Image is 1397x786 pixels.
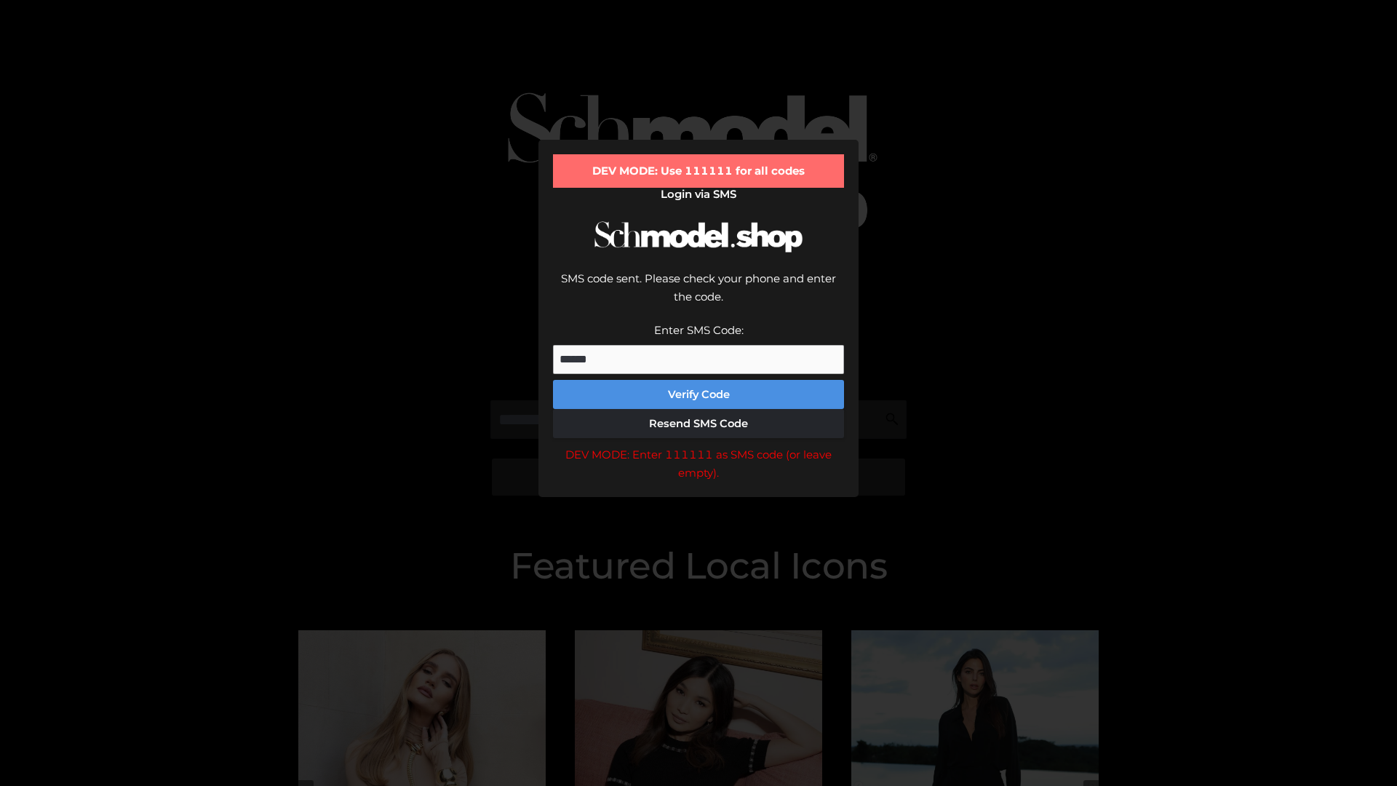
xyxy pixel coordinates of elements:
div: DEV MODE: Use 111111 for all codes [553,154,844,188]
button: Verify Code [553,380,844,409]
button: Resend SMS Code [553,409,844,438]
div: DEV MODE: Enter 111111 as SMS code (or leave empty). [553,445,844,483]
div: SMS code sent. Please check your phone and enter the code. [553,269,844,321]
img: Schmodel Logo [589,208,808,266]
label: Enter SMS Code: [654,323,744,337]
h2: Login via SMS [553,188,844,201]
